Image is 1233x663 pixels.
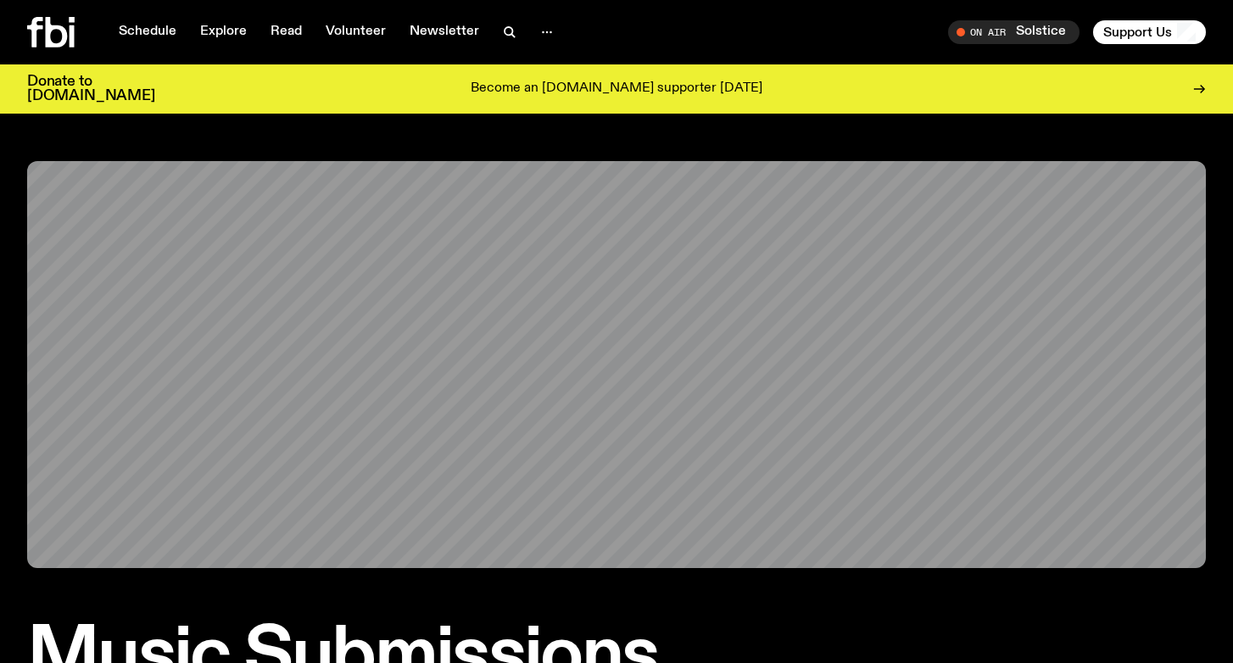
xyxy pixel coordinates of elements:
a: Explore [190,20,257,44]
span: Tune in live [967,25,1071,38]
a: Schedule [109,20,187,44]
a: Volunteer [315,20,396,44]
a: Read [260,20,312,44]
p: Become an [DOMAIN_NAME] supporter [DATE] [471,81,762,97]
a: Newsletter [399,20,489,44]
h3: Donate to [DOMAIN_NAME] [27,75,155,103]
button: Support Us [1093,20,1206,44]
span: Support Us [1103,25,1172,40]
button: On AirSolstice [948,20,1080,44]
